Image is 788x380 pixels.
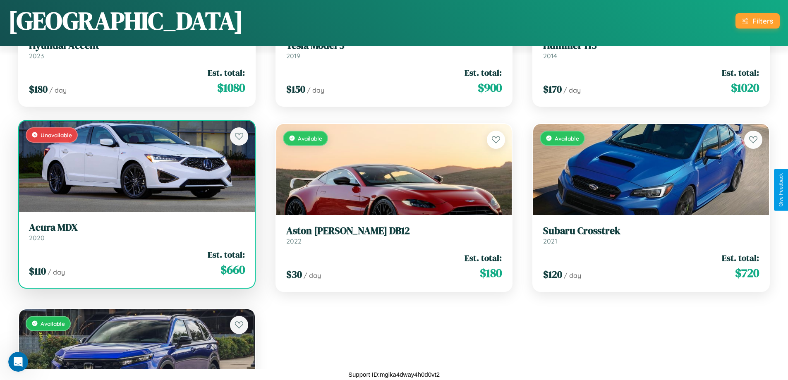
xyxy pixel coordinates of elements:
span: / day [48,268,65,276]
span: Est. total: [208,67,245,79]
div: Give Feedback [778,173,784,207]
span: $ 660 [220,261,245,278]
span: / day [307,86,324,94]
a: Subaru Crosstrek2021 [543,225,759,245]
span: 2020 [29,234,45,242]
span: $ 720 [735,265,759,281]
span: $ 150 [286,82,305,96]
span: / day [49,86,67,94]
span: $ 900 [478,79,502,96]
h3: Subaru Crosstrek [543,225,759,237]
span: $ 1020 [731,79,759,96]
span: $ 180 [29,82,48,96]
span: 2021 [543,237,557,245]
span: Est. total: [722,252,759,264]
span: $ 120 [543,268,562,281]
span: Unavailable [41,131,72,139]
span: 2019 [286,52,300,60]
span: 2023 [29,52,44,60]
button: Filters [735,13,780,29]
span: $ 180 [480,265,502,281]
span: / day [564,271,581,280]
span: $ 1080 [217,79,245,96]
span: Est. total: [465,252,502,264]
a: Acura MDX2020 [29,222,245,242]
span: 2014 [543,52,557,60]
p: Support ID: mgika4dway4h0d0vt2 [348,369,440,380]
span: 2022 [286,237,302,245]
span: Est. total: [208,249,245,261]
div: Filters [752,17,773,25]
span: $ 110 [29,264,46,278]
span: $ 170 [543,82,562,96]
span: Available [555,135,579,142]
span: / day [304,271,321,280]
span: Est. total: [465,67,502,79]
a: Tesla Model 32019 [286,40,502,60]
h1: [GEOGRAPHIC_DATA] [8,4,243,38]
span: $ 30 [286,268,302,281]
h3: Hyundai Accent [29,40,245,52]
h3: Aston [PERSON_NAME] DB12 [286,225,502,237]
span: Available [298,135,322,142]
h3: Tesla Model 3 [286,40,502,52]
span: Est. total: [722,67,759,79]
h3: Acura MDX [29,222,245,234]
h3: Hummer H3 [543,40,759,52]
a: Hyundai Accent2023 [29,40,245,60]
iframe: Intercom live chat [8,352,28,372]
a: Hummer H32014 [543,40,759,60]
span: / day [563,86,581,94]
span: Available [41,320,65,327]
a: Aston [PERSON_NAME] DB122022 [286,225,502,245]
